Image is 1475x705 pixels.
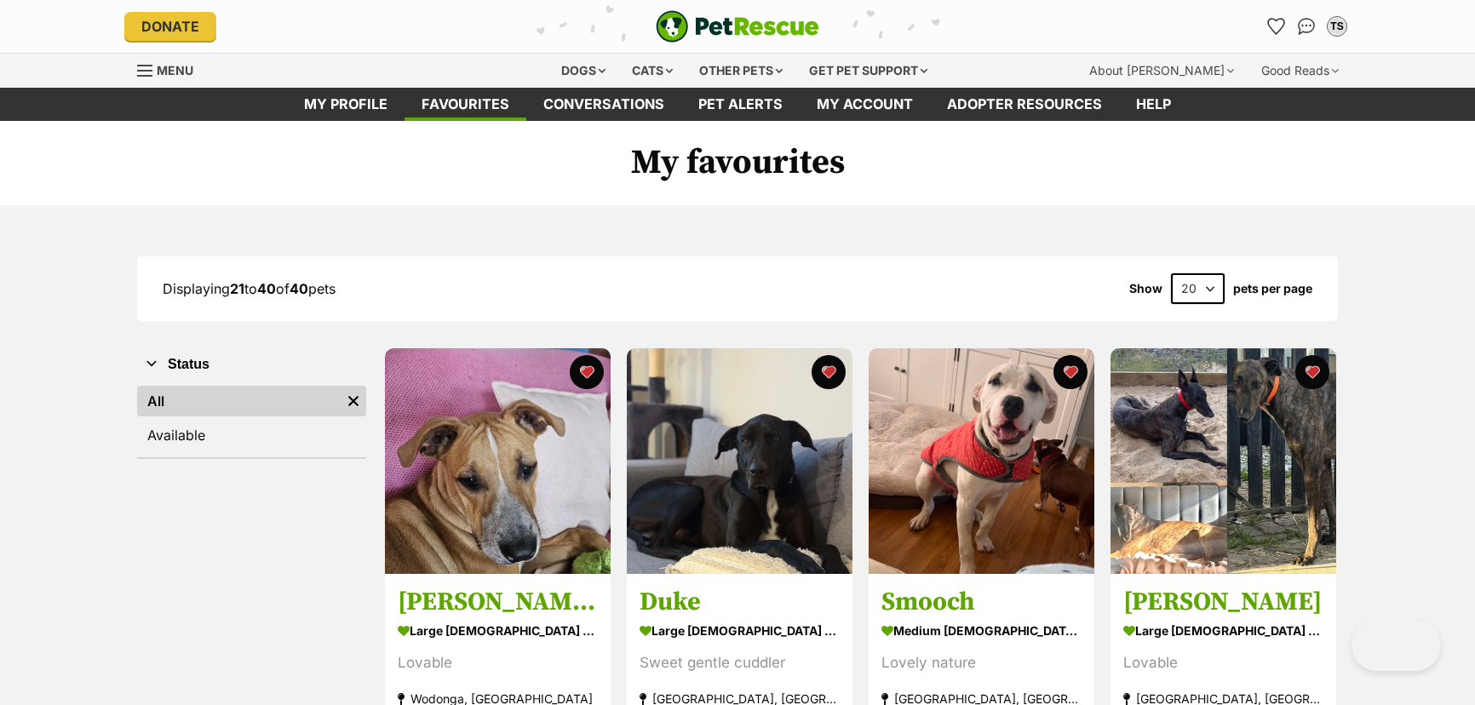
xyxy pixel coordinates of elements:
[640,587,840,619] h3: Duke
[398,619,598,644] div: large [DEMOGRAPHIC_DATA] Dog
[930,88,1119,121] a: Adopter resources
[137,386,341,416] a: All
[526,88,681,121] a: conversations
[1323,13,1351,40] button: My account
[640,652,840,675] div: Sweet gentle cuddler
[1293,13,1320,40] a: Conversations
[656,10,819,43] a: PetRescue
[640,619,840,644] div: large [DEMOGRAPHIC_DATA] Dog
[656,10,819,43] img: logo-e224e6f780fb5917bec1dbf3a21bbac754714ae5b6737aabdf751b685950b380.svg
[398,652,598,675] div: Lovable
[800,88,930,121] a: My account
[137,420,366,450] a: Available
[687,54,795,88] div: Other pets
[1123,619,1323,644] div: large [DEMOGRAPHIC_DATA] Dog
[157,63,193,77] span: Menu
[549,54,617,88] div: Dogs
[881,587,1082,619] h3: Smooch
[290,280,308,297] strong: 40
[881,619,1082,644] div: medium [DEMOGRAPHIC_DATA] Dog
[398,587,598,619] h3: [PERSON_NAME].
[137,382,366,457] div: Status
[1053,355,1088,389] button: favourite
[570,355,604,389] button: favourite
[163,280,336,297] span: Displaying to of pets
[1123,587,1323,619] h3: [PERSON_NAME]
[385,348,611,574] img: Jackson.
[1129,282,1162,295] span: Show
[124,12,216,41] a: Donate
[287,88,405,121] a: My profile
[1352,620,1441,671] iframe: Help Scout Beacon - Open
[881,652,1082,675] div: Lovely nature
[137,54,205,84] a: Menu
[620,54,685,88] div: Cats
[1329,18,1346,35] div: TS
[1295,355,1329,389] button: favourite
[627,348,852,574] img: Duke
[1123,652,1323,675] div: Lovable
[1298,18,1316,35] img: chat-41dd97257d64d25036548639549fe6c8038ab92f7586957e7f3b1b290dea8141.svg
[257,280,276,297] strong: 40
[1262,13,1289,40] a: Favourites
[341,386,366,416] a: Remove filter
[1233,282,1312,295] label: pets per page
[869,348,1094,574] img: Smooch
[405,88,526,121] a: Favourites
[1111,348,1336,574] img: Billie
[681,88,800,121] a: Pet alerts
[1077,54,1246,88] div: About [PERSON_NAME]
[812,355,846,389] button: favourite
[1262,13,1351,40] ul: Account quick links
[137,353,366,375] button: Status
[1249,54,1351,88] div: Good Reads
[230,280,244,297] strong: 21
[1119,88,1188,121] a: Help
[797,54,939,88] div: Get pet support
